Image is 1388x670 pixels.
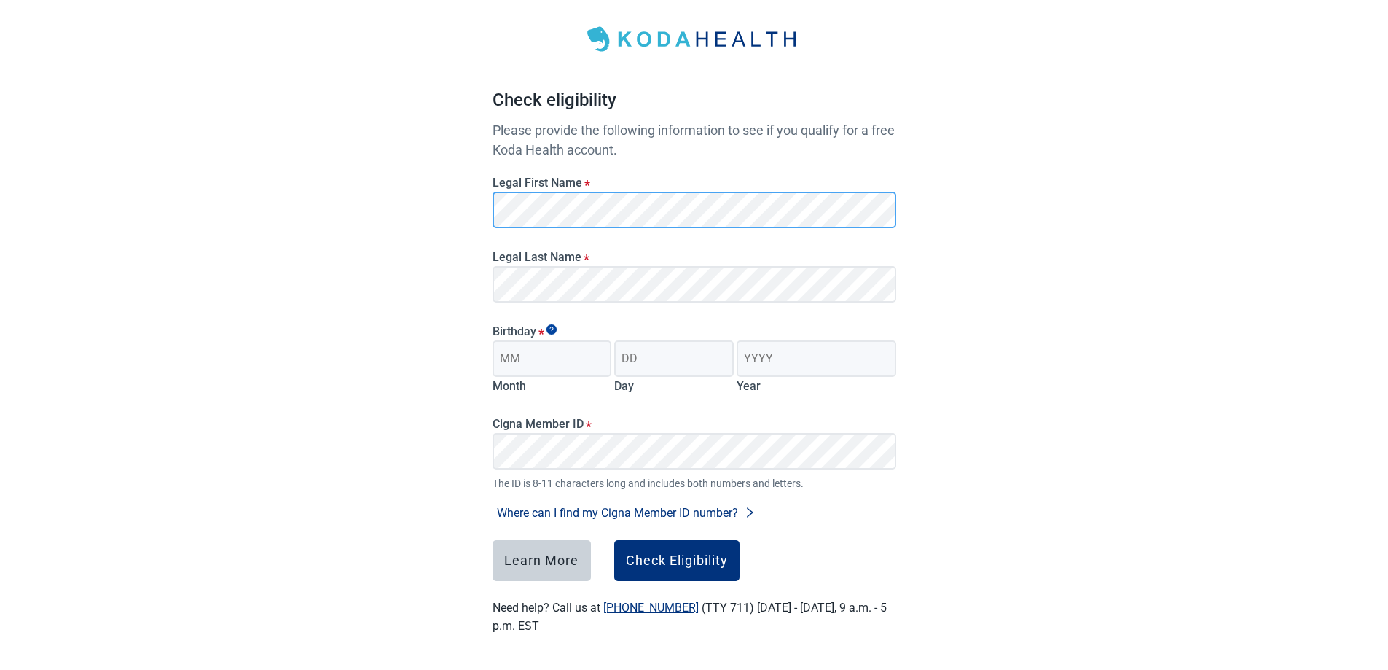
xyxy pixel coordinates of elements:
label: Need help? Call us at (TTY 711) [DATE] - [DATE], 9 a.m. - 5 p.m. EST [493,601,887,633]
label: Month [493,379,526,393]
label: Legal Last Name [493,250,896,264]
label: Cigna Member ID [493,417,896,431]
div: Check Eligibility [626,553,728,568]
label: Day [614,379,634,393]
button: Where can I find my Cigna Member ID number? [493,503,760,523]
input: Birth day [614,340,734,377]
span: The ID is 8-11 characters long and includes both numbers and letters. [493,475,896,491]
button: Learn More [493,540,591,581]
input: Birth month [493,340,612,377]
label: Year [737,379,761,393]
img: Koda Health [578,21,811,58]
span: right [744,507,756,518]
h1: Check eligibility [493,87,896,120]
button: Check Eligibility [614,540,740,581]
legend: Birthday [493,324,896,338]
p: Please provide the following information to see if you qualify for a free Koda Health account. [493,120,896,160]
span: Show tooltip [546,324,557,335]
input: Birth year [737,340,895,377]
div: Learn More [504,553,579,568]
a: [PHONE_NUMBER] [603,601,699,615]
label: Legal First Name [493,176,896,190]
